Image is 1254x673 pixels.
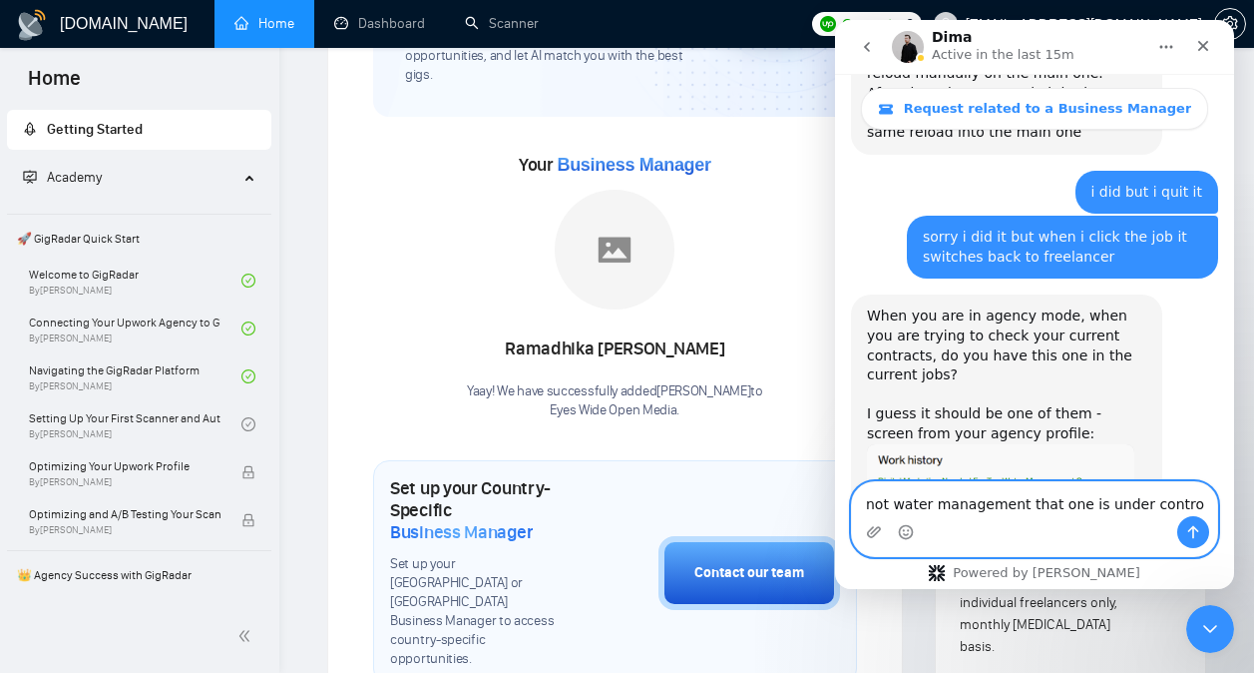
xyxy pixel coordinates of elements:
[241,274,255,288] span: check-circle
[29,354,241,398] a: Navigating the GigRadar PlatformBy[PERSON_NAME]
[32,287,311,423] div: When you are in agency mode, when you are trying to check your current contracts, do you have thi...
[29,259,241,303] a: Welcome to GigRadarBy[PERSON_NAME]
[29,476,220,488] span: By [PERSON_NAME]
[63,504,79,520] button: Emoji picker
[842,13,902,35] span: Connects:
[29,402,241,446] a: Setting Up Your First Scanner and Auto-BidderBy[PERSON_NAME]
[467,382,763,420] div: Yaay! We have successfully added [PERSON_NAME] to
[835,20,1234,589] iframe: Intercom live chat
[1214,16,1246,32] a: setting
[467,401,763,420] p: Eyes Wide Open Media .
[16,275,383,621] div: Dima says…
[241,513,255,527] span: lock
[390,477,559,543] h1: Set up your Country-Specific
[1215,16,1245,32] span: setting
[31,504,47,520] button: Upload attachment
[16,9,48,41] img: logo
[16,275,327,577] div: When you are in agency mode, when you are trying to check your current contracts, do you have thi...
[234,15,294,32] a: homeHome
[23,170,37,184] span: fund-projection-screen
[237,626,257,646] span: double-left
[1186,605,1234,653] iframe: Intercom live chat
[1214,8,1246,40] button: setting
[658,536,840,610] button: Contact our team
[29,456,220,476] span: Optimizing Your Upwork Profile
[9,555,269,595] span: 👑 Agency Success with GigRadar
[7,110,271,150] li: Getting Started
[17,462,382,496] textarea: Message…
[241,322,255,336] span: check-circle
[9,219,269,259] span: 🚀 GigRadar Quick Start
[29,524,220,536] span: By [PERSON_NAME]
[12,64,97,106] span: Home
[519,154,711,176] span: Your
[555,190,674,310] img: placeholder.png
[939,17,953,31] span: user
[342,496,374,528] button: Send a message…
[241,417,255,431] span: check-circle
[241,465,255,479] span: lock
[23,169,102,186] span: Academy
[334,15,425,32] a: dashboardDashboard
[390,555,559,668] span: Set up your [GEOGRAPHIC_DATA] or [GEOGRAPHIC_DATA] Business Manager to access country-specific op...
[557,155,710,175] span: Business Manager
[47,169,102,186] span: Academy
[241,369,255,383] span: check-circle
[467,333,763,366] div: Ramadhika [PERSON_NAME]
[23,122,37,136] span: rocket
[47,121,143,138] span: Getting Started
[465,15,539,32] a: searchScanner
[820,16,836,32] img: upwork-logo.png
[29,504,220,524] span: Optimizing and A/B Testing Your Scanner for Better Results
[29,307,241,350] a: Connecting Your Upwork Agency to GigRadarBy[PERSON_NAME]
[906,13,914,35] span: 0
[390,521,533,543] span: Business Manager
[694,562,804,584] div: Contact our team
